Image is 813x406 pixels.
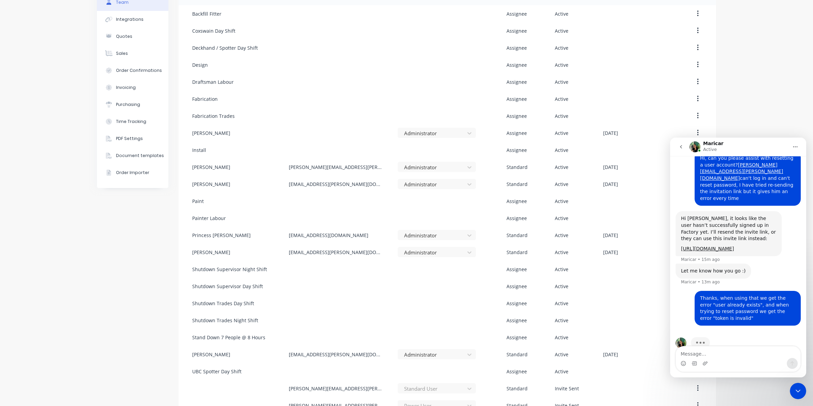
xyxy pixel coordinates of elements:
div: Active [555,317,568,324]
div: Shutdown Trades Day Shift [192,300,254,307]
div: Active [555,129,568,137]
div: Stand Down 7 People @ 8 Hours [192,334,265,341]
div: Standard [507,385,528,392]
div: Assignee [507,44,527,51]
div: Integrations [116,16,144,22]
div: Assignee [507,215,527,222]
div: Invoicing [116,84,136,91]
div: Assignee [507,129,527,137]
div: [DATE] [603,129,618,137]
button: Invoicing [97,79,168,96]
div: [PERSON_NAME] [192,249,230,256]
div: [PERSON_NAME][EMAIL_ADDRESS][PERSON_NAME][DOMAIN_NAME] [289,163,384,171]
div: [DATE] [603,249,618,256]
div: [PERSON_NAME][EMAIL_ADDRESS][PERSON_NAME][DOMAIN_NAME] [289,385,384,392]
div: Deckhand / Spotter Day Shift [192,44,258,51]
div: PDF Settings [116,136,143,142]
div: Time Tracking [116,119,146,125]
div: [EMAIL_ADDRESS][PERSON_NAME][DOMAIN_NAME] [289,351,384,358]
div: Active [555,334,568,341]
div: Assignee [507,266,527,273]
div: Sales [116,50,128,57]
div: Paint [192,198,204,205]
div: [EMAIL_ADDRESS][DOMAIN_NAME] [289,232,368,239]
div: Shutdown Supervisor Day Shift [192,283,263,290]
div: Active [555,112,568,120]
div: Active [555,215,568,222]
div: [DATE] [603,181,618,188]
div: Assignee [507,112,527,120]
div: Fabrication Trades [192,112,235,120]
div: Document templates [116,153,164,159]
div: Active [555,44,568,51]
div: Purchasing [116,101,140,108]
div: Active [555,198,568,205]
div: Standard [507,163,528,171]
div: Active [555,266,568,273]
div: [PERSON_NAME] [192,181,230,188]
div: [PERSON_NAME] [192,351,230,358]
div: [DATE] [603,163,618,171]
div: Assignee [507,146,527,154]
div: Design [192,61,208,68]
div: Active [555,283,568,290]
div: UBC Spotter Day Shift [192,368,242,375]
div: Shutdown Supervisor Night Shift [192,266,267,273]
div: Assignee [507,317,527,324]
div: Assignee [507,368,527,375]
iframe: Intercom live chat [790,383,806,399]
div: [EMAIL_ADDRESS][PERSON_NAME][DOMAIN_NAME] [289,181,384,188]
div: Standard [507,181,528,188]
div: Draftsman Labour [192,78,234,85]
div: Order Confirmations [116,67,162,74]
div: Assignee [507,198,527,205]
div: Active [555,163,568,171]
button: Quotes [97,28,168,45]
div: Assignee [507,27,527,34]
div: Active [555,181,568,188]
button: Order Confirmations [97,62,168,79]
div: Active [555,78,568,85]
div: Painter Labour [192,215,226,222]
div: [PERSON_NAME] [192,129,230,137]
button: PDF Settings [97,130,168,147]
div: Assignee [507,61,527,68]
div: Install [192,146,206,154]
div: [DATE] [603,232,618,239]
div: Active [555,351,568,358]
div: Assignee [507,78,527,85]
div: [EMAIL_ADDRESS][PERSON_NAME][DOMAIN_NAME] [289,249,384,256]
div: Assignee [507,334,527,341]
div: Assignee [507,283,527,290]
div: Active [555,61,568,68]
div: Active [555,10,568,17]
div: Quotes [116,33,132,40]
button: Time Tracking [97,113,168,130]
div: Order Importer [116,170,149,176]
div: Standard [507,249,528,256]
